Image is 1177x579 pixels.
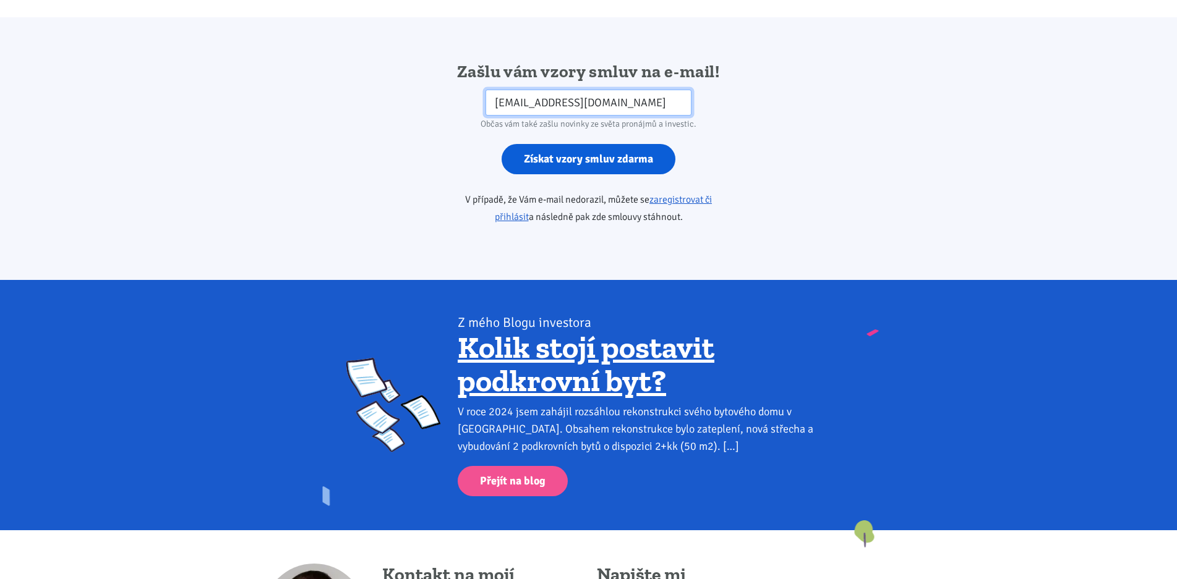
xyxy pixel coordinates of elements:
div: V roce 2024 jsem zahájil rozsáhlou rekonstrukci svého bytového domu v [GEOGRAPHIC_DATA]. Obsahem ... [458,403,831,455]
input: Získat vzory smluv zdarma [502,144,675,174]
input: Zadejte váš e-mail [486,90,691,116]
div: Z mého Blogu investora [458,314,831,331]
div: Občas vám také zašlu novinky ze světa pronájmů a investic. [430,116,747,133]
a: Přejít na blog [458,466,568,496]
h2: Zašlu vám vzory smluv na e-mail! [430,61,747,83]
p: V případě, že Vám e-mail nedorazil, můžete se a následně pak zde smlouvy stáhnout. [430,191,747,226]
a: Kolik stojí postavit podkrovní byt? [458,329,714,399]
